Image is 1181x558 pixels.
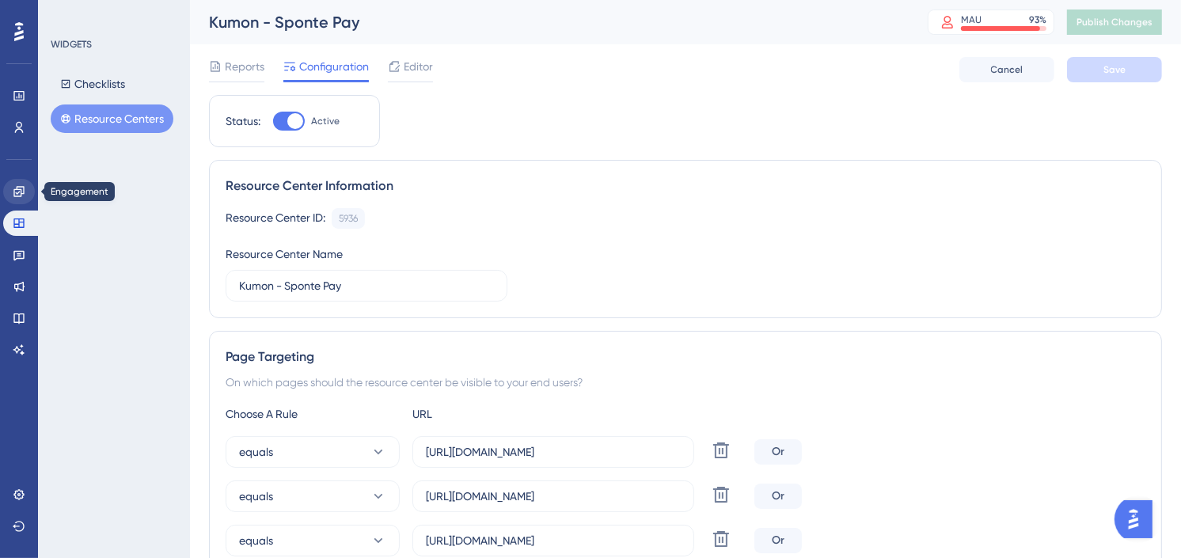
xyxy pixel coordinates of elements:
div: Resource Center Information [226,177,1145,195]
div: Page Targeting [226,347,1145,366]
input: yourwebsite.com/path [426,532,681,549]
span: Cancel [991,63,1023,76]
div: Choose A Rule [226,404,400,423]
span: Editor [404,57,433,76]
div: Resource Center Name [226,245,343,264]
iframe: UserGuiding AI Assistant Launcher [1115,495,1162,543]
button: Publish Changes [1067,9,1162,35]
div: WIDGETS [51,38,92,51]
div: Status: [226,112,260,131]
div: Or [754,484,802,509]
div: URL [412,404,587,423]
span: Save [1103,63,1126,76]
span: Active [311,115,340,127]
div: Resource Center ID: [226,208,325,229]
div: 5936 [339,212,358,225]
span: Configuration [299,57,369,76]
span: equals [239,442,273,461]
button: Save [1067,57,1162,82]
button: Resource Centers [51,104,173,133]
button: Cancel [959,57,1054,82]
input: yourwebsite.com/path [426,488,681,505]
div: Or [754,528,802,553]
span: equals [239,487,273,506]
input: Type your Resource Center name [239,277,494,294]
div: 93 % [1029,13,1046,26]
button: Checklists [51,70,135,98]
span: Reports [225,57,264,76]
input: yourwebsite.com/path [426,443,681,461]
div: On which pages should the resource center be visible to your end users? [226,373,1145,392]
span: Publish Changes [1077,16,1153,28]
div: MAU [961,13,982,26]
div: Kumon - Sponte Pay [209,11,888,33]
div: Or [754,439,802,465]
span: equals [239,531,273,550]
button: equals [226,480,400,512]
button: equals [226,525,400,556]
button: equals [226,436,400,468]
